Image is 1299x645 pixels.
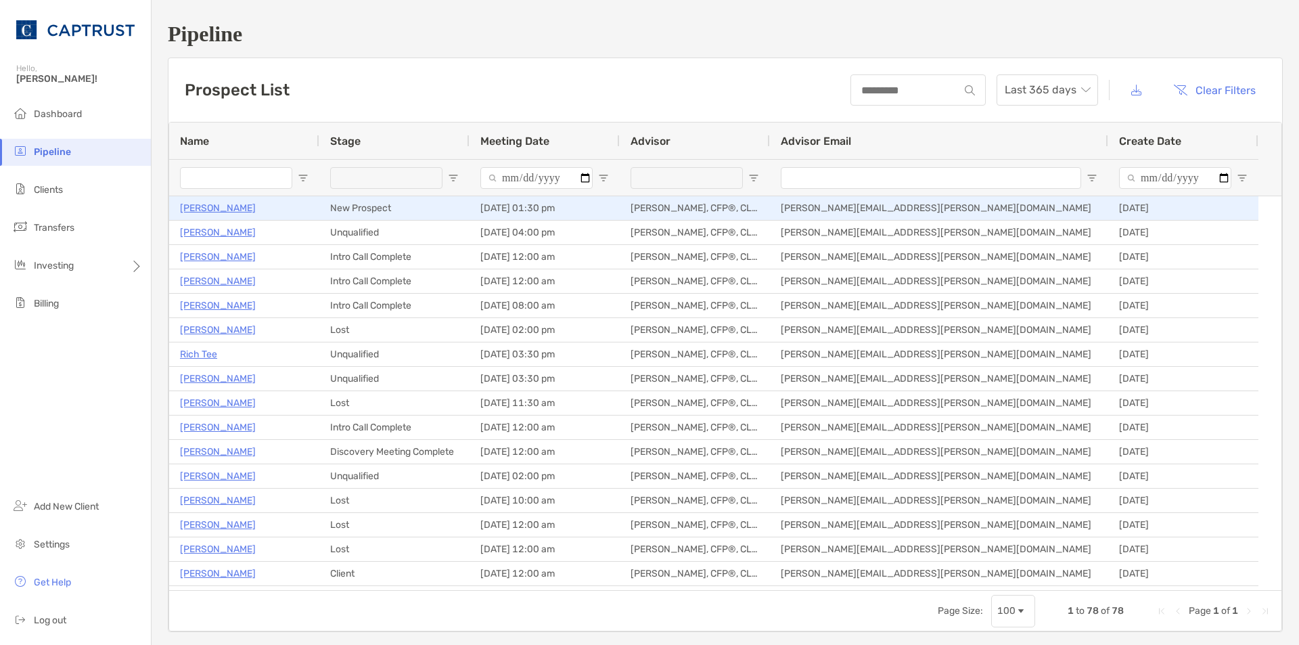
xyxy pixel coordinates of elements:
[12,535,28,552] img: settings icon
[180,321,256,338] a: [PERSON_NAME]
[620,367,770,391] div: [PERSON_NAME], CFP®, CLU®
[1005,75,1090,105] span: Last 365 days
[620,196,770,220] div: [PERSON_NAME], CFP®, CLU®
[34,108,82,120] span: Dashboard
[180,346,217,363] a: Rich Tee
[180,224,256,241] a: [PERSON_NAME]
[470,513,620,537] div: [DATE] 12:00 am
[470,416,620,439] div: [DATE] 12:00 am
[480,167,593,189] input: Meeting Date Filter Input
[770,342,1108,366] div: [PERSON_NAME][EMAIL_ADDRESS][PERSON_NAME][DOMAIN_NAME]
[1119,135,1181,148] span: Create Date
[168,22,1283,47] h1: Pipeline
[1076,605,1085,617] span: to
[470,318,620,342] div: [DATE] 02:00 pm
[470,489,620,512] div: [DATE] 10:00 am
[748,173,759,183] button: Open Filter Menu
[770,562,1108,585] div: [PERSON_NAME][EMAIL_ADDRESS][PERSON_NAME][DOMAIN_NAME]
[620,464,770,488] div: [PERSON_NAME], CFP®, CLU®
[34,501,99,512] span: Add New Client
[620,318,770,342] div: [PERSON_NAME], CFP®, CLU®
[1068,605,1074,617] span: 1
[12,611,28,627] img: logout icon
[965,85,975,95] img: input icon
[319,294,470,317] div: Intro Call Complete
[770,367,1108,391] div: [PERSON_NAME][EMAIL_ADDRESS][PERSON_NAME][DOMAIN_NAME]
[180,492,256,509] p: [PERSON_NAME]
[1108,489,1258,512] div: [DATE]
[1221,605,1230,617] span: of
[180,516,256,533] a: [PERSON_NAME]
[770,464,1108,488] div: [PERSON_NAME][EMAIL_ADDRESS][PERSON_NAME][DOMAIN_NAME]
[1213,605,1219,617] span: 1
[770,586,1108,610] div: [PERSON_NAME][EMAIL_ADDRESS][PERSON_NAME][DOMAIN_NAME]
[319,586,470,610] div: Unqualified
[470,221,620,244] div: [DATE] 04:00 pm
[480,135,549,148] span: Meeting Date
[470,294,620,317] div: [DATE] 08:00 am
[12,497,28,514] img: add_new_client icon
[12,573,28,590] img: get-help icon
[1108,367,1258,391] div: [DATE]
[1156,606,1167,617] div: First Page
[185,81,290,99] h3: Prospect List
[470,245,620,269] div: [DATE] 12:00 am
[1172,606,1183,617] div: Previous Page
[770,440,1108,464] div: [PERSON_NAME][EMAIL_ADDRESS][PERSON_NAME][DOMAIN_NAME]
[938,605,983,617] div: Page Size:
[620,537,770,561] div: [PERSON_NAME], CFP®, CLU®
[16,73,143,85] span: [PERSON_NAME]!
[1087,173,1097,183] button: Open Filter Menu
[180,565,256,582] a: [PERSON_NAME]
[770,391,1108,415] div: [PERSON_NAME][EMAIL_ADDRESS][PERSON_NAME][DOMAIN_NAME]
[180,419,256,436] a: [PERSON_NAME]
[997,605,1016,617] div: 100
[298,173,309,183] button: Open Filter Menu
[319,416,470,439] div: Intro Call Complete
[1189,605,1211,617] span: Page
[12,219,28,235] img: transfers icon
[180,135,209,148] span: Name
[620,294,770,317] div: [PERSON_NAME], CFP®, CLU®
[1108,416,1258,439] div: [DATE]
[319,513,470,537] div: Lost
[16,5,135,54] img: CAPTRUST Logo
[1108,318,1258,342] div: [DATE]
[34,184,63,196] span: Clients
[1163,75,1266,105] button: Clear Filters
[34,222,74,233] span: Transfers
[319,391,470,415] div: Lost
[180,248,256,265] a: [PERSON_NAME]
[180,395,256,412] a: [PERSON_NAME]
[470,269,620,293] div: [DATE] 12:00 am
[781,135,851,148] span: Advisor Email
[1119,167,1231,189] input: Create Date Filter Input
[319,269,470,293] div: Intro Call Complete
[180,273,256,290] p: [PERSON_NAME]
[620,342,770,366] div: [PERSON_NAME], CFP®, CLU®
[180,590,256,606] a: [PERSON_NAME]
[180,370,256,387] a: [PERSON_NAME]
[620,391,770,415] div: [PERSON_NAME], CFP®, CLU®
[319,342,470,366] div: Unqualified
[770,196,1108,220] div: [PERSON_NAME][EMAIL_ADDRESS][PERSON_NAME][DOMAIN_NAME]
[180,297,256,314] a: [PERSON_NAME]
[1244,606,1254,617] div: Next Page
[180,468,256,485] a: [PERSON_NAME]
[12,105,28,121] img: dashboard icon
[12,181,28,197] img: clients icon
[34,260,74,271] span: Investing
[620,269,770,293] div: [PERSON_NAME], CFP®, CLU®
[1087,605,1099,617] span: 78
[620,440,770,464] div: [PERSON_NAME], CFP®, CLU®
[1108,537,1258,561] div: [DATE]
[34,577,71,588] span: Get Help
[448,173,459,183] button: Open Filter Menu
